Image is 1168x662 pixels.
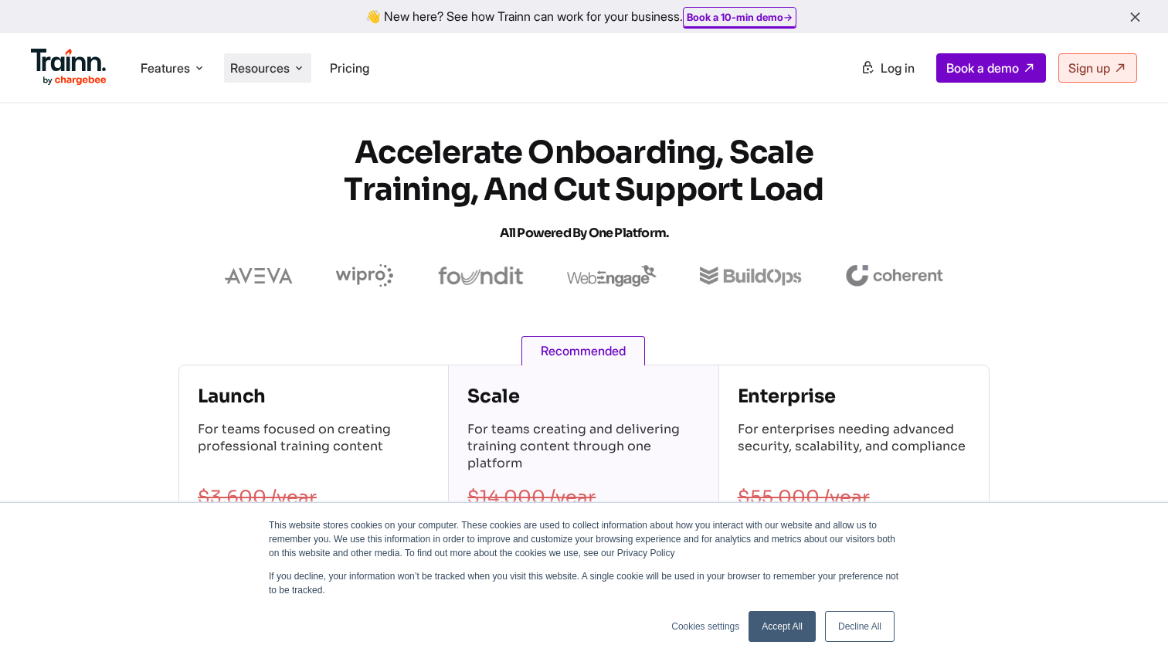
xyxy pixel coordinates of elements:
img: buildops logo [700,266,801,286]
h4: Enterprise [738,384,970,409]
s: $3,600 /year [198,486,317,509]
span: Sign up [1068,60,1110,76]
p: For enterprises needing advanced security, scalability, and compliance [738,421,970,475]
span: All Powered by One Platform. [500,225,669,241]
s: $14,000 /year [467,486,596,509]
img: Trainn Logo [31,49,107,86]
p: This website stores cookies on your computer. These cookies are used to collect information about... [269,518,899,560]
p: For teams focused on creating professional training content [198,421,430,475]
img: wipro logo [336,264,394,287]
img: coherent logo [845,265,943,287]
a: Pricing [330,60,369,76]
a: Accept All [749,611,816,642]
h4: Scale [467,384,699,409]
img: aveva logo [225,268,293,283]
h1: Accelerate Onboarding, Scale Training, and Cut Support Load [306,134,862,252]
a: Sign up [1058,53,1137,83]
img: webengage logo [567,265,657,287]
a: Decline All [825,611,895,642]
img: foundit logo [437,266,524,285]
a: Book a 10-min demo→ [687,11,793,23]
p: If you decline, your information won’t be tracked when you visit this website. A single cookie wi... [269,569,899,597]
a: Cookies settings [671,620,739,633]
span: Book a demo [946,60,1019,76]
a: Book a demo [936,53,1046,83]
span: Resources [230,59,290,76]
span: Features [141,59,190,76]
h4: Launch [198,384,430,409]
span: Log in [881,60,915,76]
b: Book a 10-min demo [687,11,783,23]
div: 👋 New here? See how Trainn can work for your business. [9,9,1159,24]
span: Recommended [521,336,645,365]
s: $55,000 /year [738,486,870,509]
a: Log in [851,54,924,82]
p: For teams creating and delivering training content through one platform [467,421,699,475]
